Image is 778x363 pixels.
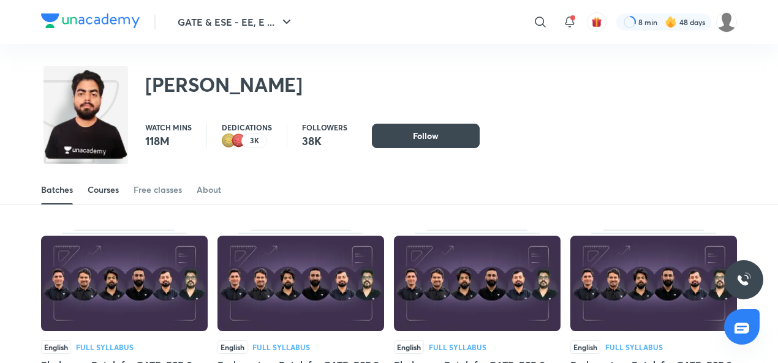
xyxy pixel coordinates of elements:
span: Follow [413,130,439,142]
span: English [394,340,424,354]
p: 118M [145,133,192,148]
div: Full Syllabus [252,343,310,351]
img: Thumbnail [41,236,208,331]
p: Dedications [222,124,272,131]
img: avatar [591,17,602,28]
div: About [197,184,221,196]
div: Full Syllabus [429,343,486,351]
a: Courses [88,175,119,204]
img: Thumbnail [394,236,561,331]
p: 3K [250,137,259,145]
div: Courses [88,184,119,196]
img: educator badge1 [232,133,246,148]
img: Thumbnail [570,236,737,331]
img: sawan Patel [716,12,737,32]
button: avatar [587,12,606,32]
div: Full Syllabus [605,343,663,351]
img: class [43,69,128,160]
a: Batches [41,175,73,204]
img: Thumbnail [217,236,384,331]
p: Followers [302,124,347,131]
a: Free classes [134,175,182,204]
div: Free classes [134,184,182,196]
p: 38K [302,133,347,148]
div: Batches [41,184,73,196]
button: Follow [372,124,480,148]
h2: [PERSON_NAME] [145,72,303,97]
span: English [41,340,71,354]
button: GATE & ESE - EE, E ... [170,10,301,34]
img: educator badge2 [222,133,236,148]
img: streak [665,16,677,28]
span: English [217,340,247,354]
p: Watch mins [145,124,192,131]
img: Company Logo [41,13,140,28]
div: Full Syllabus [76,343,134,351]
a: About [197,175,221,204]
img: ttu [736,272,751,287]
a: Company Logo [41,13,140,31]
span: English [570,340,600,354]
